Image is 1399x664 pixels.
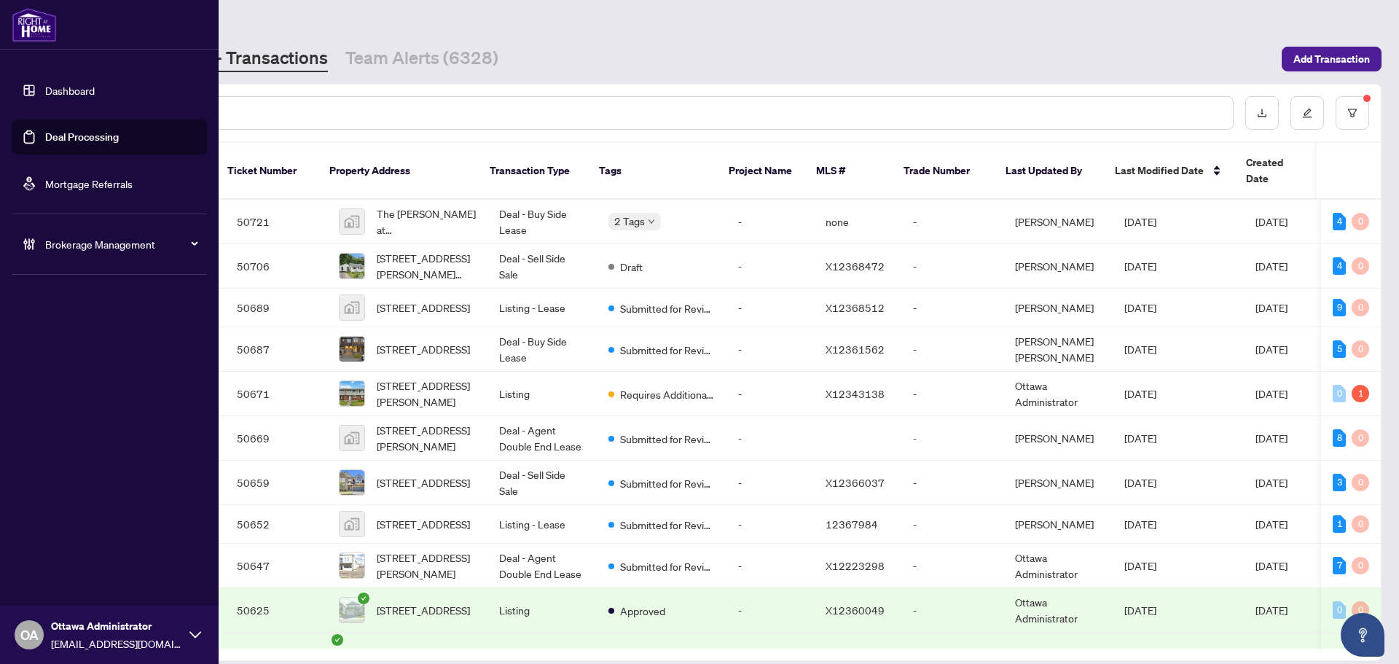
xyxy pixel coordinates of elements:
span: Requires Additional Docs [620,386,715,402]
span: [DATE] [1124,517,1156,531]
span: [DATE] [1255,559,1288,572]
div: 5 [1333,340,1346,358]
td: - [726,327,814,372]
td: Ottawa Administrator [1003,588,1113,633]
td: - [726,416,814,461]
span: check-circle [332,634,343,646]
span: [EMAIL_ADDRESS][DOMAIN_NAME] [51,636,182,652]
span: [DATE] [1255,343,1288,356]
span: [STREET_ADDRESS][PERSON_NAME] [377,422,476,454]
td: Deal - Buy Side Lease [487,200,597,244]
span: [DATE] [1124,559,1156,572]
td: - [726,544,814,588]
td: - [726,461,814,505]
th: Last Modified Date [1103,143,1234,200]
div: 1 [1352,385,1369,402]
a: Dashboard [45,84,95,97]
div: 0 [1352,340,1369,358]
span: X12368512 [826,301,885,314]
td: [PERSON_NAME] [1003,505,1113,544]
td: - [726,588,814,633]
td: 50671 [225,372,327,416]
td: Listing - Lease [487,289,597,327]
span: [STREET_ADDRESS] [377,474,470,491]
span: The [PERSON_NAME] at [STREET_ADDRESS] [377,206,476,238]
span: Ottawa Administrator [51,618,182,634]
div: 8 [1333,429,1346,447]
td: Deal - Sell Side Sale [487,244,597,289]
td: [PERSON_NAME] [PERSON_NAME] [1003,327,1113,372]
td: - [901,372,1003,416]
td: - [901,200,1003,244]
td: Deal - Agent Double End Lease [487,544,597,588]
div: 1 [1333,515,1346,533]
span: Submitted for Review [620,475,715,491]
span: Created Date [1246,155,1307,187]
img: thumbnail-img [340,512,364,536]
td: [PERSON_NAME] [1003,416,1113,461]
td: - [901,461,1003,505]
span: [DATE] [1255,301,1288,314]
span: [DATE] [1124,259,1156,273]
span: Add Transaction [1293,47,1370,71]
td: [PERSON_NAME] [1003,289,1113,327]
span: Draft [620,259,643,275]
span: Submitted for Review [620,300,715,316]
span: check-circle [358,593,369,604]
button: Add Transaction [1282,47,1382,71]
div: 9 [1333,299,1346,316]
td: 50669 [225,416,327,461]
div: 0 [1352,429,1369,447]
td: 50687 [225,327,327,372]
td: 50706 [225,244,327,289]
td: 50652 [225,505,327,544]
td: 50659 [225,461,327,505]
span: X12223298 [826,559,885,572]
td: 50721 [225,200,327,244]
th: Trade Number [892,143,994,200]
span: [DATE] [1255,476,1288,489]
td: [PERSON_NAME] [1003,244,1113,289]
td: Deal - Buy Side Lease [487,327,597,372]
span: [DATE] [1255,431,1288,445]
span: X12360049 [826,604,885,617]
span: Submitted for Review [620,342,715,358]
span: download [1257,108,1267,118]
button: Open asap [1341,613,1384,657]
span: [DATE] [1124,343,1156,356]
span: [STREET_ADDRESS] [377,341,470,357]
div: 4 [1333,213,1346,230]
div: 7 [1333,557,1346,574]
a: Team Alerts (6328) [345,46,498,72]
span: X12343138 [826,387,885,400]
span: 2 Tags [614,213,645,230]
td: - [726,244,814,289]
td: [PERSON_NAME] [1003,200,1113,244]
span: [STREET_ADDRESS][PERSON_NAME] [377,550,476,582]
span: [DATE] [1124,431,1156,445]
div: 0 [1352,557,1369,574]
img: thumbnail-img [340,337,364,362]
img: thumbnail-img [340,598,364,622]
div: 0 [1352,299,1369,316]
span: X12368472 [826,259,885,273]
div: 0 [1352,257,1369,275]
a: Mortgage Referrals [45,177,133,190]
span: Submitted for Review [620,517,715,533]
td: - [901,505,1003,544]
span: none [826,215,849,228]
span: [DATE] [1255,517,1288,531]
td: Deal - Agent Double End Lease [487,416,597,461]
td: Listing [487,588,597,633]
td: - [901,588,1003,633]
img: thumbnail-img [340,426,364,450]
span: [DATE] [1255,259,1288,273]
div: 0 [1352,515,1369,533]
button: filter [1336,96,1369,130]
td: Ottawa Administrator [1003,544,1113,588]
div: 0 [1333,385,1346,402]
button: download [1245,96,1279,130]
div: 4 [1333,257,1346,275]
td: [PERSON_NAME] [1003,461,1113,505]
span: 12367984 [826,517,878,531]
